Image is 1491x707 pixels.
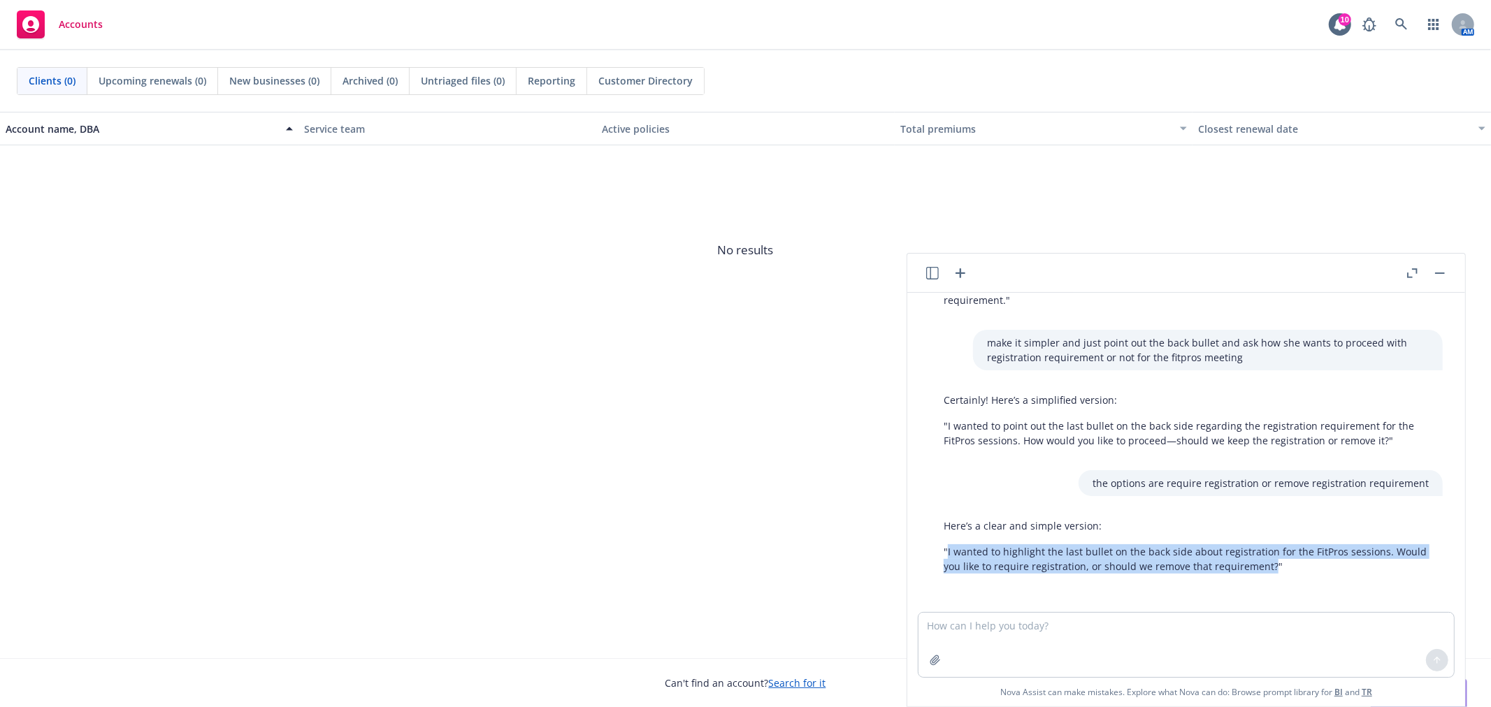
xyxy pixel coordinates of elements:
a: Report a Bug [1355,10,1383,38]
p: Certainly! Here’s a simplified version: [944,393,1429,407]
span: New businesses (0) [229,73,319,88]
a: Search [1388,10,1416,38]
p: "I wanted to highlight the last bullet on the back side about registration for the FitPros sessio... [944,544,1429,574]
p: make it simpler and just point out the back bullet and ask how she wants to proceed with registra... [987,335,1429,365]
p: the options are require registration or remove registration requirement [1093,476,1429,490]
div: Service team [304,122,591,136]
div: 10 [1339,13,1351,26]
div: Closest renewal date [1198,122,1470,136]
span: Upcoming renewals (0) [99,73,206,88]
span: Customer Directory [598,73,693,88]
span: Nova Assist can make mistakes. Explore what Nova can do: Browse prompt library for and [913,678,1460,706]
div: Total premiums [900,122,1172,136]
a: Switch app [1420,10,1448,38]
button: Service team [298,112,597,145]
span: Clients (0) [29,73,75,88]
div: Account name, DBA [6,122,278,136]
span: Archived (0) [343,73,398,88]
span: Reporting [528,73,575,88]
button: Total premiums [895,112,1193,145]
span: Can't find an account? [665,676,826,690]
a: Accounts [11,5,108,44]
a: TR [1362,686,1372,698]
p: Here’s a clear and simple version: [944,518,1429,533]
a: BI [1334,686,1343,698]
div: Active policies [602,122,889,136]
button: Active policies [596,112,895,145]
p: "I wanted to point out the last bullet on the back side regarding the registration requirement fo... [944,418,1429,448]
span: Accounts [59,19,103,30]
button: Closest renewal date [1193,112,1491,145]
span: Untriaged files (0) [421,73,505,88]
a: Search for it [769,676,826,690]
